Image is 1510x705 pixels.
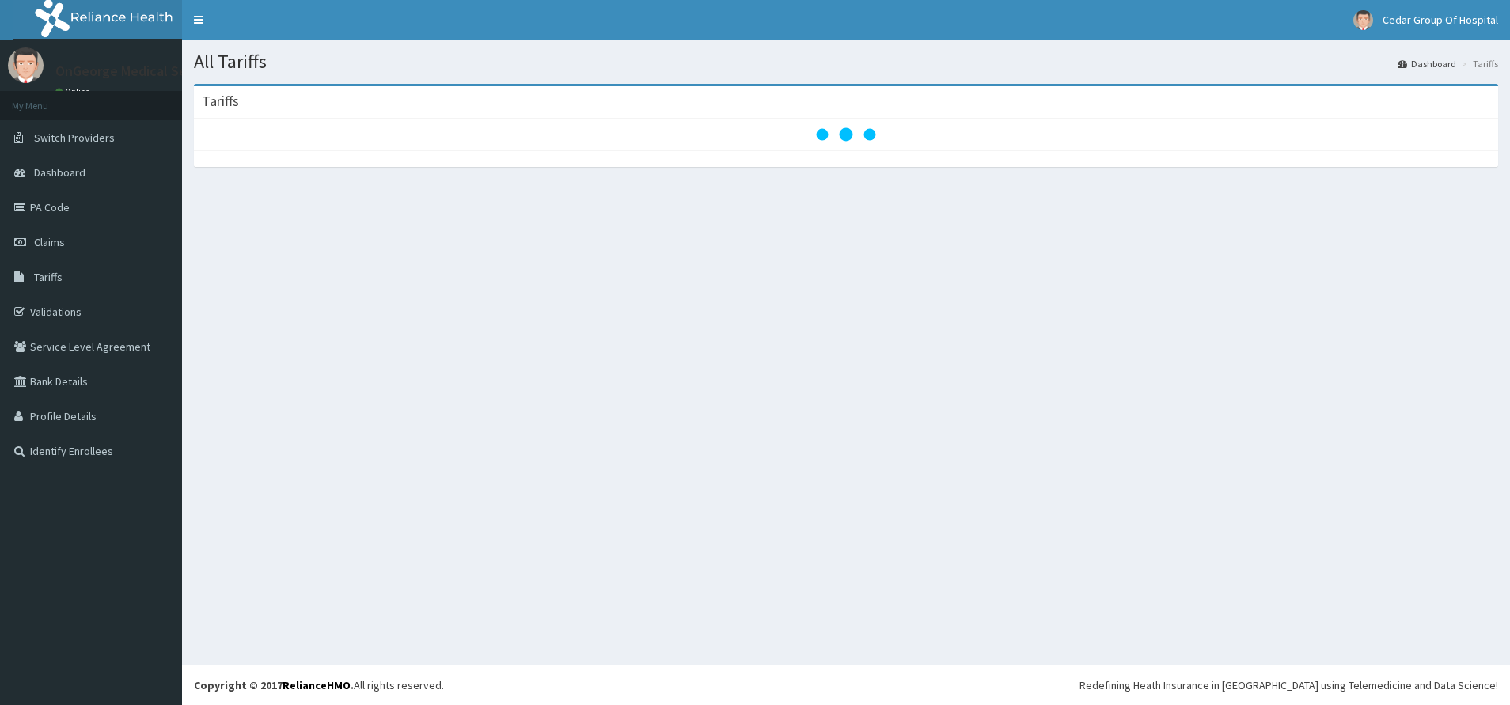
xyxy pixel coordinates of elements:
[34,270,63,284] span: Tariffs
[55,64,223,78] p: OnGeorge Medical Services
[8,47,44,83] img: User Image
[283,678,351,692] a: RelianceHMO
[34,131,115,145] span: Switch Providers
[34,235,65,249] span: Claims
[1398,57,1456,70] a: Dashboard
[194,51,1498,72] h1: All Tariffs
[1353,10,1373,30] img: User Image
[194,678,354,692] strong: Copyright © 2017 .
[202,94,239,108] h3: Tariffs
[1079,677,1498,693] div: Redefining Heath Insurance in [GEOGRAPHIC_DATA] using Telemedicine and Data Science!
[34,165,85,180] span: Dashboard
[1458,57,1498,70] li: Tariffs
[1383,13,1498,27] span: Cedar Group Of Hospital
[55,86,93,97] a: Online
[814,103,878,166] svg: audio-loading
[182,665,1510,705] footer: All rights reserved.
